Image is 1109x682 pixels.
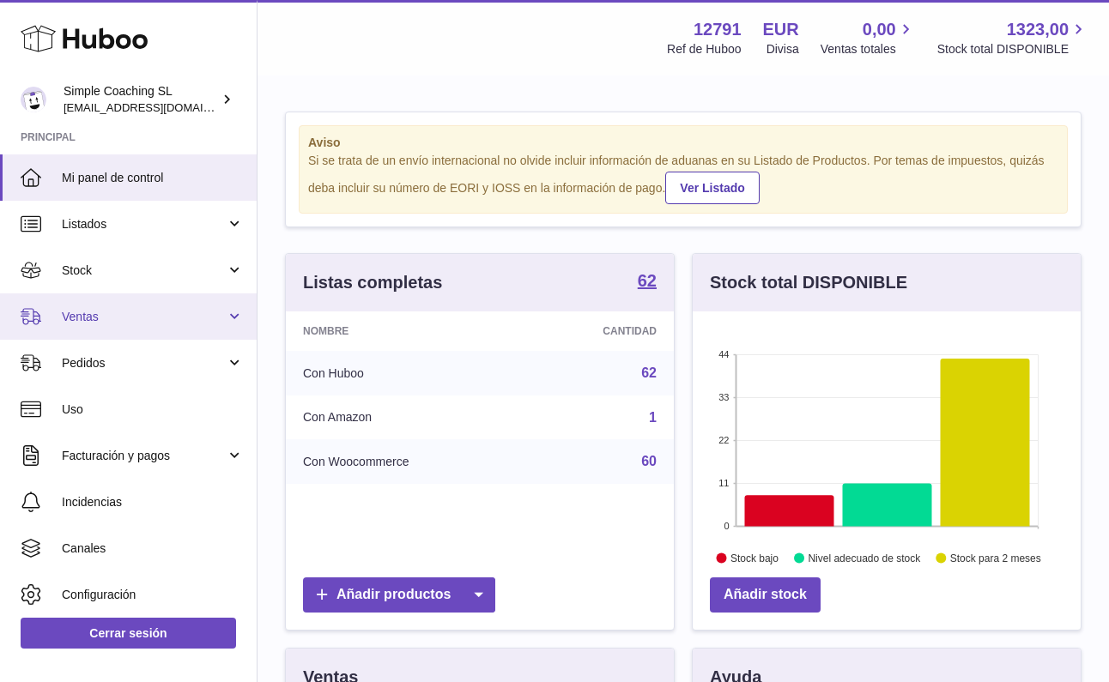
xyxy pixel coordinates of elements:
[718,435,729,445] text: 22
[308,153,1058,204] div: Si se trata de un envío internacional no olvide incluir información de aduanas en su Listado de P...
[62,309,226,325] span: Ventas
[303,271,442,294] h3: Listas completas
[62,355,226,371] span: Pedidos
[1007,18,1069,41] span: 1323,00
[62,448,226,464] span: Facturación y pagos
[718,349,729,359] text: 44
[808,552,921,564] text: Nivel adecuado de stock
[64,100,252,114] span: [EMAIL_ADDRESS][DOMAIN_NAME]
[710,577,821,613] a: Añadir stock
[62,263,226,279] span: Stock
[308,135,1058,151] strong: Aviso
[286,351,524,395] td: Con Huboo
[718,478,729,488] text: 11
[286,439,524,484] td: Con Woocommerce
[821,41,916,57] span: Ventas totales
[638,272,657,289] strong: 62
[950,552,1041,564] text: Stock para 2 meses
[694,18,742,41] strong: 12791
[286,311,524,351] th: Nombre
[937,18,1088,57] a: 1323,00 Stock total DISPONIBLE
[524,311,674,351] th: Cantidad
[641,454,657,468] a: 60
[62,401,244,418] span: Uso
[62,494,244,510] span: Incidencias
[21,87,46,112] img: info@simplecoaching.es
[64,83,218,116] div: Simple Coaching SL
[62,170,244,186] span: Mi panel de control
[718,392,729,402] text: 33
[21,618,236,649] a: Cerrar sesión
[62,540,244,557] span: Canales
[638,272,657,293] a: 62
[724,521,729,531] text: 0
[303,577,495,613] a: Añadir productos
[286,395,524,440] td: Con Amazon
[767,41,799,57] div: Divisa
[667,41,741,57] div: Ref de Huboo
[641,365,657,380] a: 62
[730,552,779,564] text: Stock bajo
[763,18,799,41] strong: EUR
[937,41,1088,57] span: Stock total DISPONIBLE
[62,587,244,603] span: Configuración
[649,410,657,425] a: 1
[665,172,759,204] a: Ver Listado
[863,18,896,41] span: 0,00
[62,216,226,232] span: Listados
[710,271,907,294] h3: Stock total DISPONIBLE
[821,18,916,57] a: 0,00 Ventas totales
